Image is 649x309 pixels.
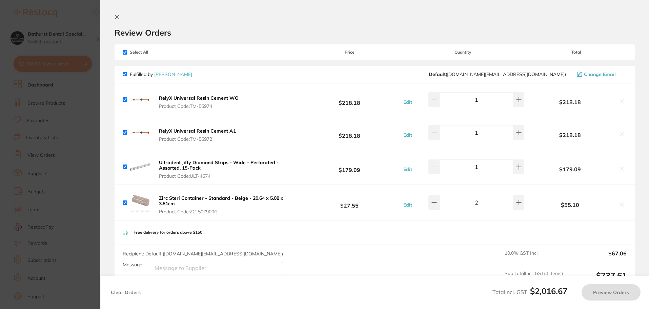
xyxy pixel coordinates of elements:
b: Ultradent Jiffy Diamond Strips - Wide - Perforated - Assorted, 15-Pack [159,159,279,171]
b: $179.09 [299,160,400,173]
button: Zirc Steri Container - Standard - Beige - 20.64 x 5.08 x 3.81cm Product Code:ZC-50Z900G [157,195,299,215]
span: Change Email [584,72,616,77]
span: Total Incl. GST [492,289,567,295]
b: $218.18 [299,126,400,139]
b: RelyX Universal Resin Cement A1 [159,128,236,134]
b: Zirc Steri Container - Standard - Beige - 20.64 x 5.08 x 3.81cm [159,195,283,207]
output: $67.06 [568,250,627,265]
button: RelyX Universal Resin Cement WO Product Code:TM-56974 [157,95,241,109]
button: Preview Orders [582,284,641,301]
b: Default [429,71,446,77]
img: MnNybW95eg [130,156,151,178]
button: Change Email [575,71,627,77]
span: 10.0 % GST Incl. [505,250,563,265]
button: Edit [401,202,414,208]
span: Product Code: ZC-50Z900G [159,209,297,214]
button: Edit [401,132,414,138]
span: Total [526,50,627,55]
img: czZuYXlidA [130,192,151,213]
span: customer.care@henryschein.com.au [429,72,566,77]
img: MjNrbXN0MQ [130,89,151,111]
span: Product Code: ULT-4674 [159,173,297,179]
img: bzhlYTF0Ng [130,122,151,143]
button: Clear Orders [109,284,143,301]
p: Free delivery for orders above $150 [134,230,202,235]
b: $55.10 [526,202,614,208]
a: [PERSON_NAME] [154,71,192,77]
b: $2,016.67 [530,286,567,296]
button: Edit [401,99,414,105]
b: RelyX Universal Resin Cement WO [159,95,239,101]
span: Product Code: TM-56974 [159,103,239,109]
h2: Review Orders [115,27,635,38]
span: Select All [123,50,190,55]
label: Message: [123,262,143,268]
b: $179.09 [526,166,614,172]
span: Recipient: Default ( [DOMAIN_NAME][EMAIL_ADDRESS][DOMAIN_NAME] ) [123,251,283,257]
button: Ultradent Jiffy Diamond Strips - Wide - Perforated - Assorted, 15-Pack Product Code:ULT-4674 [157,159,299,179]
span: Product Code: TM-56972 [159,136,236,142]
p: Fulfilled by [130,72,192,77]
span: Price [299,50,400,55]
output: $737.61 [568,271,627,289]
b: $218.18 [526,99,614,105]
span: Sub Total Incl. GST ( 4 Items) [505,271,563,289]
button: RelyX Universal Resin Cement A1 Product Code:TM-56972 [157,128,238,142]
span: Quantity [400,50,526,55]
b: $27.55 [299,196,400,209]
b: $218.18 [299,93,400,106]
b: $218.18 [526,132,614,138]
button: Edit [401,166,414,172]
